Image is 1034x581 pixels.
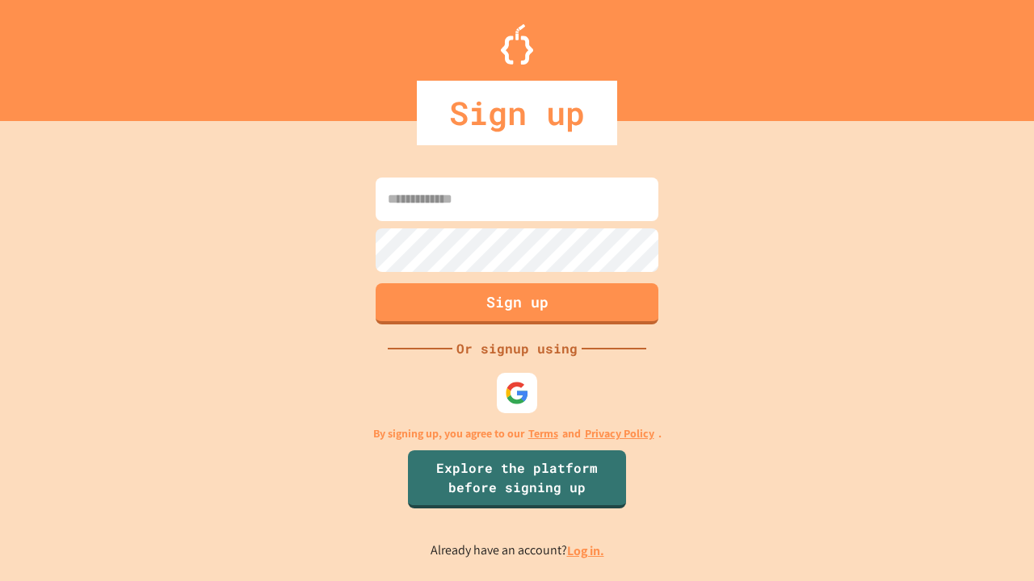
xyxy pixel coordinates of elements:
[567,542,604,559] a: Log in.
[528,425,558,442] a: Terms
[373,425,662,442] p: By signing up, you agree to our and .
[408,450,626,508] a: Explore the platform before signing up
[376,283,658,324] button: Sign up
[505,381,529,405] img: google-icon.svg
[431,541,604,561] p: Already have an account?
[452,339,582,358] div: Or signup using
[501,24,533,65] img: Logo.svg
[585,425,654,442] a: Privacy Policy
[417,81,617,145] div: Sign up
